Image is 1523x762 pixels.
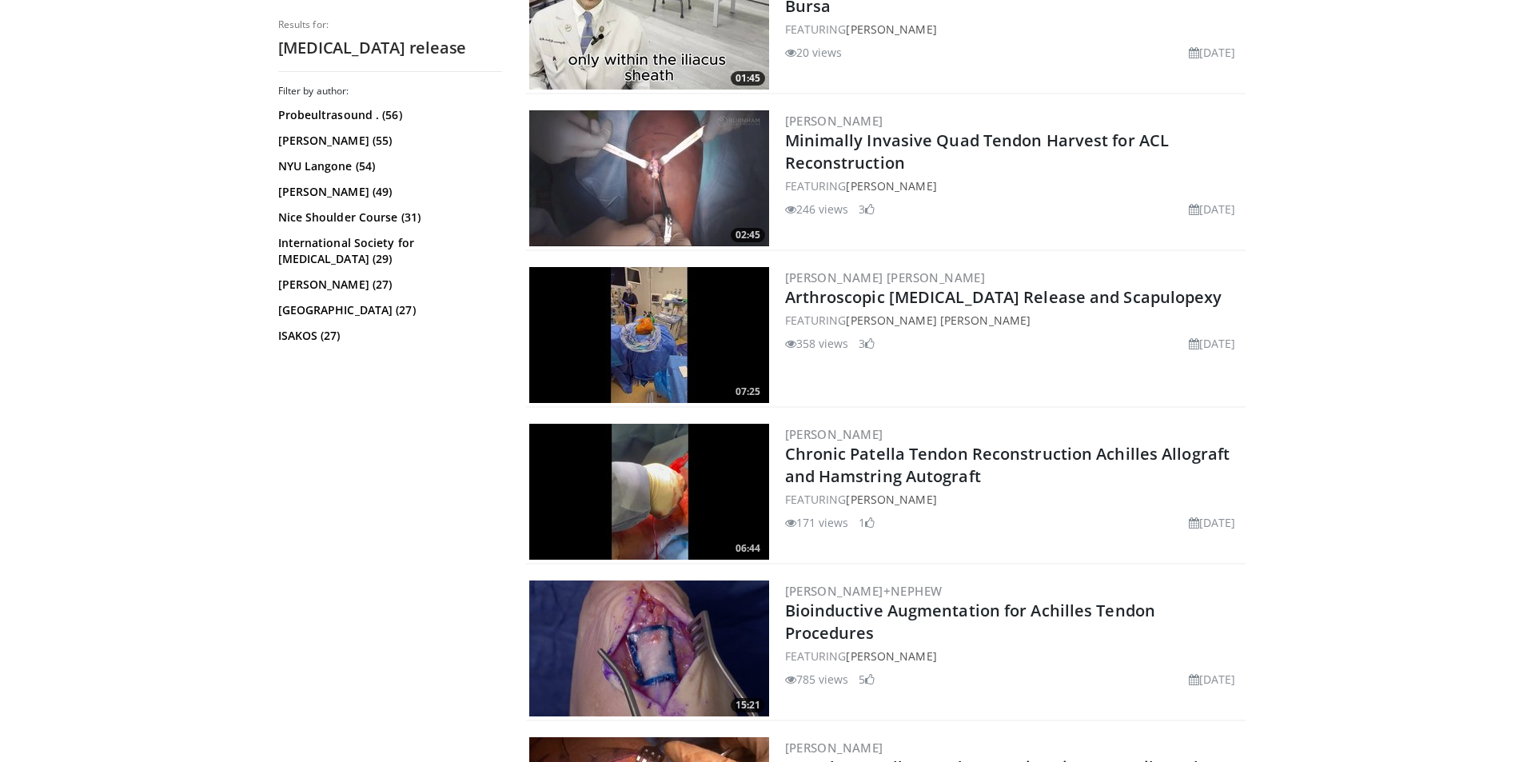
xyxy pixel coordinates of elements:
a: [PERSON_NAME] [846,22,936,37]
img: b4be2b94-9e72-4ff9-8444-77bc87440b2f.300x170_q85_crop-smart_upscale.jpg [529,580,769,716]
a: [PERSON_NAME] (49) [278,184,498,200]
a: [GEOGRAPHIC_DATA] (27) [278,302,498,318]
li: 5 [859,671,875,688]
a: ISAKOS (27) [278,328,498,344]
a: Probeultrasound . (56) [278,107,498,123]
a: [PERSON_NAME] [846,178,936,193]
a: [PERSON_NAME]+Nephew [785,583,943,599]
a: [PERSON_NAME] [846,492,936,507]
a: [PERSON_NAME] [846,648,936,664]
a: 06:44 [529,424,769,560]
a: Bioinductive Augmentation for Achilles Tendon Procedures [785,600,1156,644]
li: [DATE] [1189,671,1236,688]
a: Chronic Patella Tendon Reconstruction Achilles Allograft and Hamstring Autograft [785,443,1230,487]
img: 137f2d6b-da89-4a84-be81-d80563d2d302.300x170_q85_crop-smart_upscale.jpg [529,110,769,246]
a: 07:25 [529,267,769,403]
span: 15:21 [731,698,765,712]
img: 39ab6ef0-43ff-4308-868a-c487ad2f3c7a.300x170_q85_crop-smart_upscale.jpg [529,267,769,403]
a: 15:21 [529,580,769,716]
a: Minimally Invasive Quad Tendon Harvest for ACL Reconstruction [785,130,1170,174]
a: NYU Langone (54) [278,158,498,174]
li: [DATE] [1189,335,1236,352]
div: FEATURING [785,312,1242,329]
a: International Society for [MEDICAL_DATA] (29) [278,235,498,267]
h2: [MEDICAL_DATA] release [278,38,502,58]
span: 06:44 [731,541,765,556]
img: 3f93c4f4-1cd8-4ddd-8d31-b4fae3ac52ad.300x170_q85_crop-smart_upscale.jpg [529,424,769,560]
a: [PERSON_NAME] (27) [278,277,498,293]
li: 20 views [785,44,843,61]
li: 1 [859,514,875,531]
li: [DATE] [1189,201,1236,217]
li: [DATE] [1189,44,1236,61]
span: 07:25 [731,385,765,399]
a: [PERSON_NAME] [PERSON_NAME] [785,269,986,285]
li: 171 views [785,514,849,531]
li: 3 [859,201,875,217]
li: 785 views [785,671,849,688]
div: FEATURING [785,648,1242,664]
li: [DATE] [1189,514,1236,531]
span: 02:45 [731,228,765,242]
a: [PERSON_NAME] [785,426,883,442]
a: [PERSON_NAME] [785,740,883,756]
a: [PERSON_NAME] [785,113,883,129]
li: 3 [859,335,875,352]
a: Nice Shoulder Course (31) [278,209,498,225]
span: 01:45 [731,71,765,86]
p: Results for: [278,18,502,31]
a: [PERSON_NAME] [PERSON_NAME] [846,313,1031,328]
a: Arthroscopic [MEDICAL_DATA] Release and Scapulopexy [785,286,1222,308]
div: FEATURING [785,491,1242,508]
li: 358 views [785,335,849,352]
h3: Filter by author: [278,85,502,98]
div: FEATURING [785,21,1242,38]
a: 02:45 [529,110,769,246]
div: FEATURING [785,178,1242,194]
a: [PERSON_NAME] (55) [278,133,498,149]
li: 246 views [785,201,849,217]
